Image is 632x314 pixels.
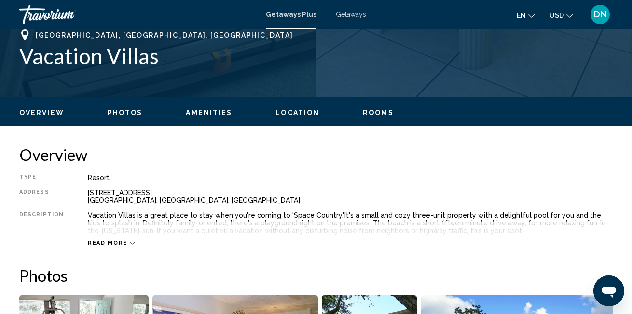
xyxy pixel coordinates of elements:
button: User Menu [588,4,613,25]
div: Resort [88,174,613,182]
div: Type [19,174,64,182]
div: Address [19,189,64,204]
span: [GEOGRAPHIC_DATA], [GEOGRAPHIC_DATA], [GEOGRAPHIC_DATA] [36,31,293,39]
a: Travorium [19,5,256,24]
div: [STREET_ADDRESS] [GEOGRAPHIC_DATA], [GEOGRAPHIC_DATA], [GEOGRAPHIC_DATA] [88,189,613,204]
h1: Vacation Villas [19,43,613,68]
button: Overview [19,108,64,117]
a: Getaways [336,11,366,18]
button: Read more [88,239,135,247]
button: Change currency [550,8,573,22]
span: en [517,12,526,19]
a: Getaways Plus [266,11,316,18]
div: Description [19,211,64,235]
div: Vacation Villas is a great place to stay when you're coming to 'Space Country.'It's a small and c... [88,211,613,235]
span: Read more [88,240,127,246]
button: Location [275,108,319,117]
span: DN [594,10,606,19]
h2: Overview [19,145,613,164]
iframe: Button to launch messaging window [593,275,624,306]
h2: Photos [19,266,613,285]
button: Change language [517,8,535,22]
button: Amenities [186,108,232,117]
span: USD [550,12,564,19]
button: Photos [108,108,143,117]
button: Rooms [363,108,394,117]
